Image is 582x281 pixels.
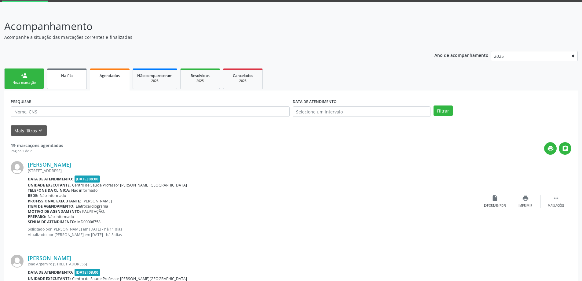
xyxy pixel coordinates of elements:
[82,209,105,214] span: PALPITAÇÃO.
[28,168,480,173] div: [STREET_ADDRESS]
[28,209,81,214] b: Motivo de agendamento:
[75,176,100,183] span: [DATE] 08:00
[548,204,564,208] div: Mais ações
[71,188,97,193] span: Não informado
[48,214,74,219] span: Não informado
[28,219,76,224] b: Senha de atendimento:
[28,183,71,188] b: Unidade executante:
[559,142,571,155] button: 
[4,19,406,34] p: Acompanhamento
[293,97,337,106] label: DATA DE ATENDIMENTO
[4,34,406,40] p: Acompanhe a situação das marcações correntes e finalizadas
[492,195,498,202] i: insert_drive_file
[137,79,173,83] div: 2025
[233,73,253,78] span: Cancelados
[37,127,44,134] i: keyboard_arrow_down
[28,198,81,204] b: Profissional executante:
[518,204,532,208] div: Imprimir
[228,79,258,83] div: 2025
[185,79,215,83] div: 2025
[544,142,557,155] button: print
[61,73,73,78] span: Na fila
[28,227,480,237] p: Solicitado por [PERSON_NAME] em [DATE] - há 11 dias Atualizado por [PERSON_NAME] em [DATE] - há 5...
[100,73,120,78] span: Agendados
[562,145,569,152] i: 
[28,255,71,261] a: [PERSON_NAME]
[28,188,70,193] b: Telefone da clínica:
[11,106,290,117] input: Nome, CNS
[77,219,101,224] span: MD00006758
[553,195,559,202] i: 
[82,198,112,204] span: [PERSON_NAME]
[21,72,27,79] div: person_add
[28,214,46,219] b: Preparo:
[11,97,31,106] label: PESQUISAR
[28,193,38,198] b: Rede:
[293,106,430,117] input: Selecione um intervalo
[522,195,529,202] i: print
[28,261,480,267] div: Joao Argemiro [STREET_ADDRESS]
[547,145,554,152] i: print
[28,270,73,275] b: Data de atendimento:
[434,105,453,116] button: Filtrar
[9,80,39,85] div: Nova marcação
[11,142,63,148] strong: 19 marcações agendadas
[11,161,24,174] img: img
[11,149,63,154] div: Página 2 de 2
[137,73,173,78] span: Não compareceram
[28,204,75,209] b: Item de agendamento:
[40,193,66,198] span: Não informado
[76,204,108,209] span: Eletrocardiograma
[484,204,506,208] div: Exportar (PDF)
[75,269,100,276] span: [DATE] 08:00
[434,51,489,59] p: Ano de acompanhamento
[28,176,73,182] b: Data de atendimento:
[11,125,47,136] button: Mais filtroskeyboard_arrow_down
[28,161,71,168] a: [PERSON_NAME]
[191,73,210,78] span: Resolvidos
[72,183,187,188] span: Centro de Saude Professor [PERSON_NAME][GEOGRAPHIC_DATA]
